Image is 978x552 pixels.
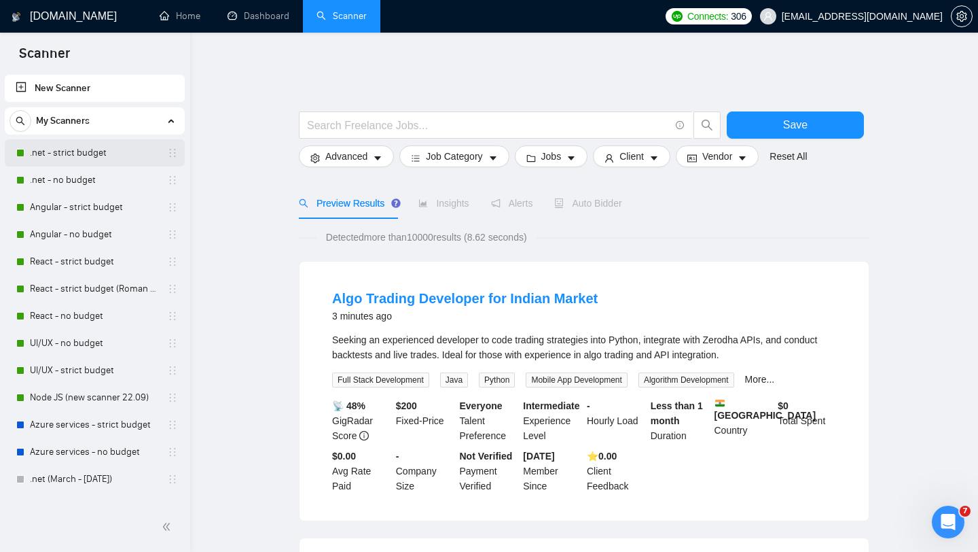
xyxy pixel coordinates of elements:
[457,398,521,443] div: Talent Preference
[411,153,420,163] span: bars
[460,451,513,462] b: Not Verified
[30,303,159,330] a: React - no budget
[523,400,579,411] b: Intermediate
[30,357,159,384] a: UI/UX - strict budget
[715,398,725,408] img: 🇮🇳
[167,148,178,158] span: holder
[332,291,598,306] a: Algo Trading Developer for Indian Market
[479,373,515,387] span: Python
[30,466,159,493] a: .net (March - [DATE])
[167,392,178,403] span: holder
[731,9,746,24] span: 306
[10,110,31,132] button: search
[12,6,21,28] img: logo
[727,111,864,139] button: Save
[769,149,807,164] a: Reset All
[693,111,721,139] button: search
[30,248,159,275] a: React - strict budget
[520,449,584,494] div: Member Since
[491,198,533,209] span: Alerts
[329,449,393,494] div: Avg Rate Paid
[36,107,90,135] span: My Scanners
[951,11,973,22] a: setting
[651,400,703,426] b: Less than 1 month
[672,11,683,22] img: upwork-logo.png
[638,373,734,387] span: Algorithm Development
[30,330,159,357] a: UI/UX - no budget
[649,153,659,163] span: caret-down
[541,149,562,164] span: Jobs
[8,44,81,72] span: Scanner
[167,256,178,267] span: holder
[167,229,178,240] span: holder
[960,506,971,517] span: 7
[714,398,816,421] b: [GEOGRAPHIC_DATA]
[584,449,648,494] div: Client Feedback
[763,12,773,21] span: user
[712,398,776,443] div: Country
[604,153,614,163] span: user
[399,145,509,167] button: barsJob Categorycaret-down
[460,400,503,411] b: Everyone
[488,153,498,163] span: caret-down
[30,139,159,167] a: .net - strict budget
[359,431,369,441] span: info-circle
[167,501,178,512] span: holder
[526,373,627,387] span: Mobile App Development
[299,145,394,167] button: settingAdvancedcaret-down
[418,198,469,209] span: Insights
[299,198,397,209] span: Preview Results
[687,153,697,163] span: idcard
[30,275,159,303] a: React - strict budget (Roman Account)
[167,175,178,186] span: holder
[396,451,399,462] b: -
[310,153,320,163] span: setting
[307,117,670,134] input: Search Freelance Jobs...
[687,9,728,24] span: Connects:
[167,474,178,485] span: holder
[167,311,178,322] span: holder
[619,149,644,164] span: Client
[332,373,429,387] span: Full Stack Development
[393,449,457,494] div: Company Size
[30,194,159,221] a: Angular - strict budget
[951,5,973,27] button: setting
[390,197,402,209] div: Tooltip anchor
[332,400,365,411] b: 📡 48%
[167,283,178,294] span: holder
[325,149,367,164] span: Advanced
[373,153,382,163] span: caret-down
[932,506,964,538] iframe: Intercom live chat
[648,398,712,443] div: Duration
[491,199,501,208] span: notification
[952,11,972,22] span: setting
[593,145,670,167] button: userClientcaret-down
[587,400,590,411] b: -
[160,10,200,22] a: homeHome
[228,10,289,22] a: dashboardDashboard
[332,308,598,324] div: 3 minutes ago
[418,199,428,208] span: area-chart
[30,411,159,438] a: Azure services - strict budget
[162,520,175,534] span: double-left
[16,75,174,102] a: New Scanner
[332,332,836,362] div: Seeking an experienced developer to code trading strategies into Python, integrate with Zerodha A...
[694,119,720,131] span: search
[316,10,367,22] a: searchScanner
[332,451,356,462] b: $0.00
[329,398,393,443] div: GigRadar Score
[440,373,468,387] span: Java
[167,365,178,376] span: holder
[554,199,564,208] span: robot
[523,451,554,462] b: [DATE]
[520,398,584,443] div: Experience Level
[587,451,617,462] b: ⭐️ 0.00
[30,167,159,194] a: .net - no budget
[515,145,588,167] button: folderJobscaret-down
[778,400,789,411] b: $ 0
[566,153,576,163] span: caret-down
[393,398,457,443] div: Fixed-Price
[30,438,159,466] a: Azure services - no budget
[775,398,839,443] div: Total Spent
[526,153,536,163] span: folder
